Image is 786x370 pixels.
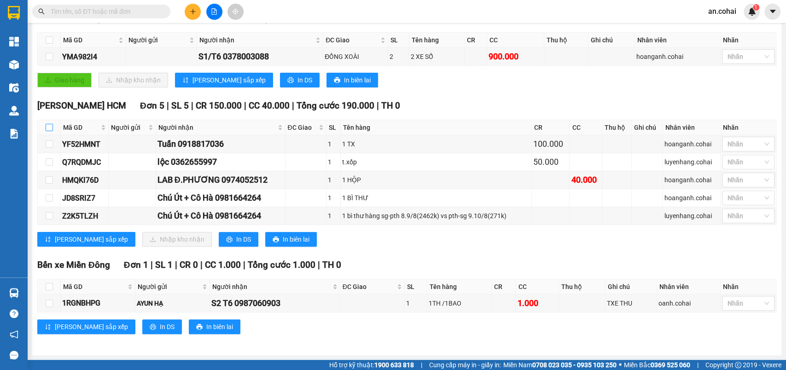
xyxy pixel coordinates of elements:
span: file-add [211,8,217,15]
div: oanh.cohai [658,298,719,308]
th: Thu hộ [602,120,632,135]
div: hoanganh.cohai [664,139,719,149]
span: message [10,351,18,359]
img: solution-icon [9,129,19,139]
span: Tổng cước 190.000 [297,100,374,111]
strong: 0708 023 035 - 0935 103 250 [532,361,617,369]
span: In biên lai [344,75,371,85]
div: 1 BÌ THƯ [342,193,530,203]
td: YF52HMNT [61,135,109,153]
div: lộc 0362655997 [157,156,284,168]
div: Tuấn 0918817036 [157,138,284,150]
div: TXE THU [607,298,655,308]
td: YMA982I4 [61,48,126,66]
span: notification [10,330,18,339]
span: In biên lai [283,234,309,244]
span: ĐC Giao [288,122,317,133]
div: Q7RQDMJC [62,156,107,168]
th: CR [465,33,488,48]
button: downloadNhập kho nhận [142,232,212,247]
th: Ghi chú [632,120,663,135]
button: sort-ascending[PERSON_NAME] sắp xếp [37,319,135,334]
td: Z2K5TLZH [61,207,109,225]
div: 1 [328,157,339,167]
span: Hỗ trợ kỹ thuật: [329,360,414,370]
div: 50.000 [533,156,568,168]
span: 1 [754,4,757,11]
td: Q7RQDMJC [61,153,109,171]
span: Cung cấp máy in - giấy in: [429,360,501,370]
button: printerIn biên lai [265,232,317,247]
img: dashboard-icon [9,37,19,46]
span: ĐC Giao [326,35,378,45]
div: YMA982I4 [62,51,124,63]
span: | [317,260,320,270]
div: S1/T6 0378003088 [198,50,321,63]
span: printer [150,324,156,331]
span: [PERSON_NAME] sắp xếp [55,234,128,244]
span: Người gửi [128,35,187,45]
div: hoanganh.cohai [664,175,719,185]
span: | [421,360,422,370]
th: CC [487,33,544,48]
span: question-circle [10,309,18,318]
div: hoanganh.cohai [636,52,719,62]
strong: 1900 633 818 [374,361,414,369]
div: HMQKI76D [62,174,107,186]
button: caret-down [764,4,780,20]
div: 1 [328,175,339,185]
button: file-add [206,4,222,20]
div: luyenhang.cohai [664,211,719,221]
div: S2 T6 0987060903 [211,297,338,310]
th: Nhân viên [657,279,721,295]
span: TH 0 [381,100,400,111]
span: printer [226,236,233,243]
span: printer [196,324,203,331]
th: Tên hàng [409,33,465,48]
sup: 1 [753,4,759,11]
div: 1TH /1BAO [429,298,490,308]
button: sort-ascending[PERSON_NAME] sắp xếp [37,232,135,247]
span: | [243,260,245,270]
div: Z2K5TLZH [62,210,107,222]
span: | [697,360,699,370]
span: Bến xe Miền Đông [37,260,110,270]
button: printerIn DS [280,73,320,87]
img: warehouse-icon [9,288,19,298]
span: Người nhận [199,35,314,45]
button: printerIn biên lai [326,73,378,87]
span: sort-ascending [45,236,51,243]
button: uploadGiao hàng [37,73,92,87]
span: | [150,260,152,270]
span: SL 5 [171,100,189,111]
span: Người nhận [212,282,331,292]
div: t.xốp [342,157,530,167]
span: Miền Nam [503,360,617,370]
span: [PERSON_NAME] sắp xếp [55,322,128,332]
th: Ghi chú [588,33,635,48]
button: downloadNhập kho nhận [99,73,168,87]
div: 2 XE SỐ [411,52,463,62]
span: Đơn 5 [140,100,164,111]
span: plus [190,8,196,15]
span: [PERSON_NAME] HCM [37,100,126,111]
img: warehouse-icon [9,83,19,92]
img: warehouse-icon [9,60,19,69]
div: 1 [328,211,339,221]
span: [PERSON_NAME] sắp xếp [192,75,266,85]
span: Người nhận [158,122,276,133]
span: TH 0 [322,260,341,270]
div: Chú Út + Cô Hà 0981664264 [157,209,284,222]
span: | [244,100,246,111]
th: SL [388,33,409,48]
div: 40.000 [571,173,600,186]
span: printer [273,236,279,243]
div: 1 HỘP [342,175,530,185]
span: Mã GD [63,282,126,292]
div: 100.000 [533,138,568,150]
span: SL 1 [155,260,172,270]
div: 1 TX [342,139,530,149]
th: Tên hàng [341,120,532,135]
span: In DS [297,75,312,85]
span: search [38,8,45,15]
